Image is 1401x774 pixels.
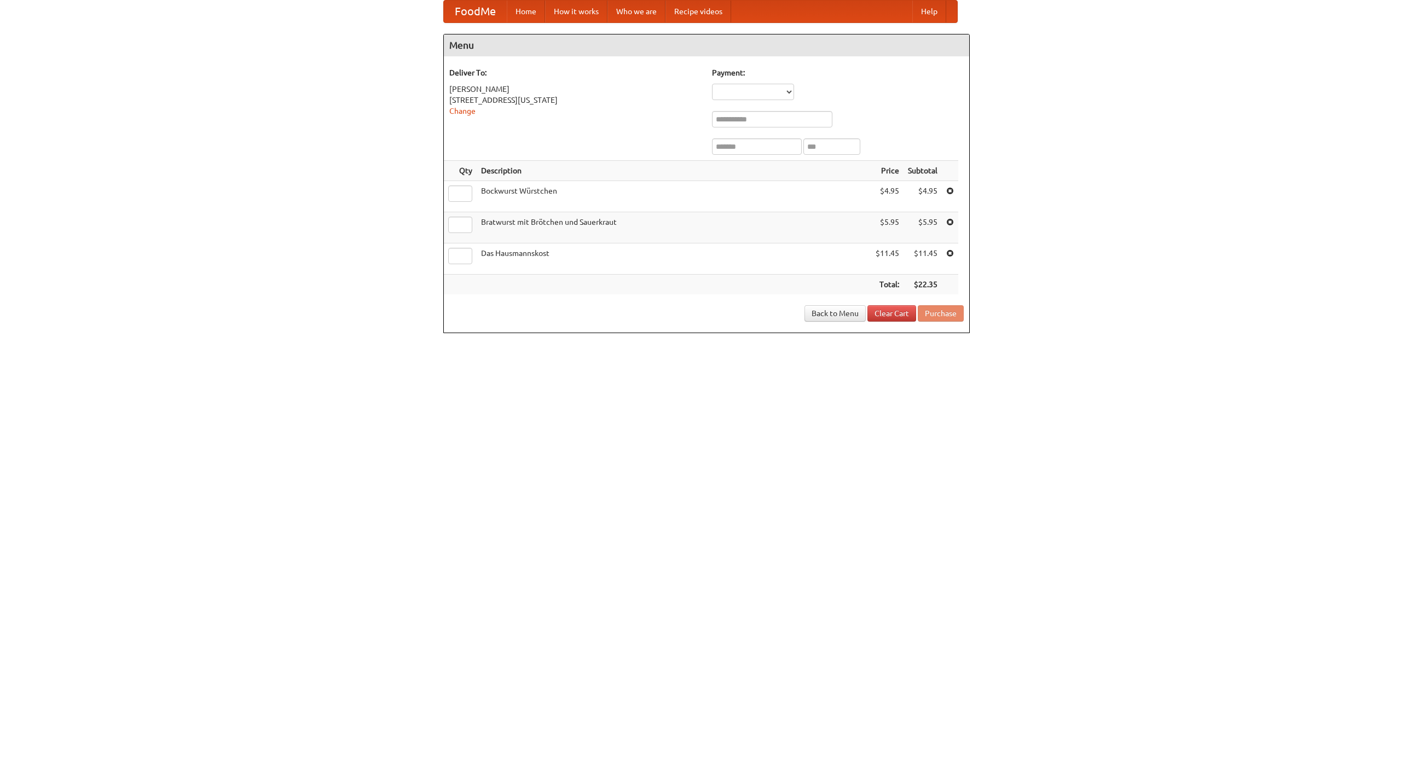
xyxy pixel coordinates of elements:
[477,212,871,243] td: Bratwurst mit Brötchen und Sauerkraut
[871,275,904,295] th: Total:
[804,305,866,322] a: Back to Menu
[871,161,904,181] th: Price
[449,84,701,95] div: [PERSON_NAME]
[477,243,871,275] td: Das Hausmannskost
[904,212,942,243] td: $5.95
[444,34,969,56] h4: Menu
[904,181,942,212] td: $4.95
[871,243,904,275] td: $11.45
[912,1,946,22] a: Help
[507,1,545,22] a: Home
[867,305,916,322] a: Clear Cart
[871,181,904,212] td: $4.95
[871,212,904,243] td: $5.95
[449,107,476,115] a: Change
[449,95,701,106] div: [STREET_ADDRESS][US_STATE]
[477,161,871,181] th: Description
[444,161,477,181] th: Qty
[607,1,665,22] a: Who we are
[904,161,942,181] th: Subtotal
[449,67,701,78] h5: Deliver To:
[904,243,942,275] td: $11.45
[904,275,942,295] th: $22.35
[665,1,731,22] a: Recipe videos
[477,181,871,212] td: Bockwurst Würstchen
[545,1,607,22] a: How it works
[444,1,507,22] a: FoodMe
[712,67,964,78] h5: Payment:
[918,305,964,322] button: Purchase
